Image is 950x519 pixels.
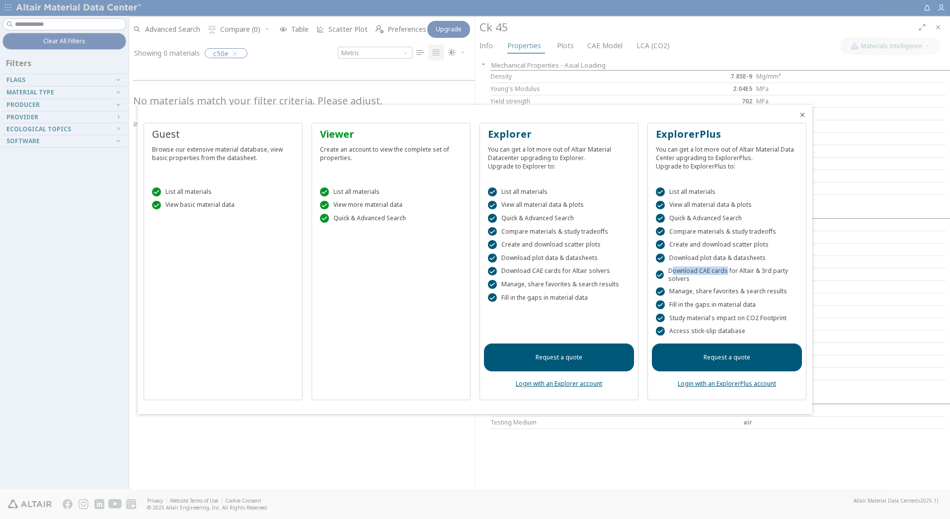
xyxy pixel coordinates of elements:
div:  [656,314,665,323]
div:  [320,201,329,210]
div:  [656,201,665,210]
div: View all material data & plots [488,201,630,210]
div: View more material data [320,201,462,210]
div: Quick & Advanced Search [320,214,462,223]
div: Download CAE cards for Altair & 3rd party solvers [656,267,798,283]
div: Fill in the gaps in material data [488,293,630,302]
div: Download plot data & datasheets [656,254,798,262]
div:  [656,327,665,336]
div: Guest [152,127,294,141]
div:  [656,270,664,279]
div: List all materials [320,187,462,196]
div: View basic material data [152,201,294,210]
div:  [488,201,497,210]
div:  [488,293,497,302]
div: Access stick-slip database [656,327,798,336]
div:  [656,300,665,309]
div: List all materials [488,187,630,196]
div:  [656,254,665,262]
div:  [656,187,665,196]
div:  [488,227,497,236]
a: Login with an ExplorerPlus account [678,379,776,388]
div:  [320,214,329,223]
a: Request a quote [652,344,802,371]
div: Compare materials & study tradeoffs [656,227,798,236]
div: Browse our extensive material database, view basic properties from the datasheet. [152,141,294,162]
div: Manage, share favorites & search results [488,280,630,289]
div:  [488,187,497,196]
div: Fill in the gaps in material data [656,300,798,309]
div: Study material's impact on CO2 Footprint [656,314,798,323]
div:  [152,201,161,210]
a: Login with an Explorer account [516,379,602,388]
div: You can get a lot more out of Altair Material Data Center upgrading to ExplorerPlus. Upgrade to E... [656,141,798,171]
div: Viewer [320,127,462,141]
div:  [488,214,497,223]
div: Create and download scatter plots [488,240,630,249]
div:  [488,267,497,276]
div: List all materials [152,187,294,196]
div:  [320,187,329,196]
div: List all materials [656,187,798,196]
div: View all material data & plots [656,201,798,210]
div: Compare materials & study tradeoffs [488,227,630,236]
div: ExplorerPlus [656,127,798,141]
div:  [656,227,665,236]
div: Download CAE cards for Altair solvers [488,267,630,276]
div:  [488,254,497,262]
div:  [488,240,497,249]
button: Close [798,111,806,119]
div: Quick & Advanced Search [656,214,798,223]
a: Request a quote [484,344,634,371]
div:  [656,240,665,249]
div: Create an account to view the complete set of properties. [320,141,462,162]
div: Manage, share favorites & search results [656,287,798,296]
div: Create and download scatter plots [656,240,798,249]
div: Quick & Advanced Search [488,214,630,223]
div: You can get a lot more out of Altair Material Datacenter upgrading to Explorer. Upgrade to Explor... [488,141,630,171]
div:  [656,214,665,223]
div:  [152,187,161,196]
div:  [656,287,665,296]
div:  [488,280,497,289]
div: Download plot data & datasheets [488,254,630,262]
div: Explorer [488,127,630,141]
